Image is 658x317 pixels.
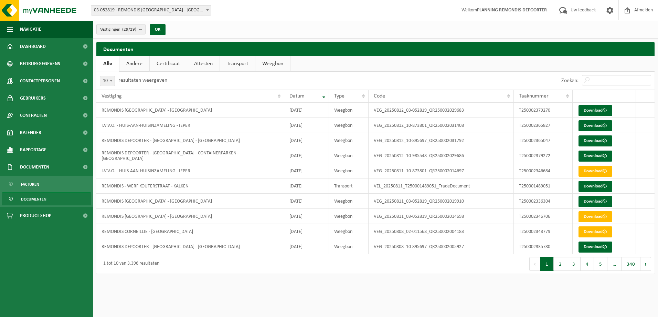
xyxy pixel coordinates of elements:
button: OK [150,24,166,35]
td: REMONDIS DEPOORTER - [GEOGRAPHIC_DATA] - CONTAINERPARKEN - [GEOGRAPHIC_DATA] [96,148,284,163]
td: [DATE] [284,178,329,194]
td: T250002346684 [514,163,572,178]
td: T250002346706 [514,209,572,224]
a: Facturen [2,177,91,191]
td: Weegbon [329,239,369,254]
span: Dashboard [20,38,46,55]
button: Next [640,257,651,271]
td: VEG_20250808_10-895697_QR250002005927 [369,239,514,254]
span: Rapportage [20,141,46,158]
button: 3 [567,257,581,271]
td: VEG_20250812_10-895697_QR250002031792 [369,133,514,148]
td: [DATE] [284,148,329,163]
span: Navigatie [20,21,41,38]
h2: Documenten [96,42,655,55]
span: Kalender [20,124,41,141]
td: [DATE] [284,133,329,148]
td: Weegbon [329,224,369,239]
strong: PLANNING REMONDIS DEPOORTER [477,8,547,13]
td: [DATE] [284,209,329,224]
div: 1 tot 10 van 3,396 resultaten [100,258,159,270]
span: Datum [289,93,305,99]
td: REMONDIS DEPOORTER - [GEOGRAPHIC_DATA] - [GEOGRAPHIC_DATA] [96,133,284,148]
td: [DATE] [284,118,329,133]
td: VEG_20250811_03-052819_QR250002014698 [369,209,514,224]
td: REMONDIS [GEOGRAPHIC_DATA] - [GEOGRAPHIC_DATA] [96,209,284,224]
td: VEG_20250811_10-873801_QR250002014697 [369,163,514,178]
td: I.V.V.O. - HUIS-AAN-HUISINZAMELING - IEPER [96,118,284,133]
span: Documenten [21,193,46,206]
a: Attesten [187,56,220,72]
td: REMONDIS [GEOGRAPHIC_DATA] - [GEOGRAPHIC_DATA] [96,103,284,118]
td: T250002379270 [514,103,572,118]
td: REMONDIS - WERF KOUTERSTRAAT - KALKEN [96,178,284,194]
span: Facturen [21,178,39,191]
a: Download [579,135,612,146]
td: Transport [329,178,369,194]
td: T250001489051 [514,178,572,194]
td: Weegbon [329,103,369,118]
button: Vestigingen(29/29) [96,24,146,34]
td: REMONDIS DEPOORTER - [GEOGRAPHIC_DATA] - [GEOGRAPHIC_DATA] [96,239,284,254]
td: VEG_20250811_03-052819_QR250002019910 [369,194,514,209]
td: [DATE] [284,103,329,118]
a: Download [579,211,612,222]
a: Documenten [2,192,91,205]
span: Vestigingen [100,24,136,35]
button: 4 [581,257,594,271]
label: resultaten weergeven [118,78,167,83]
td: [DATE] [284,163,329,178]
td: Weegbon [329,194,369,209]
td: [DATE] [284,239,329,254]
a: Download [579,120,612,131]
td: VEL_20250811_T250001489051_TradeDocument [369,178,514,194]
td: Weegbon [329,133,369,148]
td: Weegbon [329,163,369,178]
label: Zoeken: [561,78,579,83]
td: VEG_20250812_03-052819_QR250002029683 [369,103,514,118]
td: VEG_20250812_10-873801_QR250002031408 [369,118,514,133]
a: Transport [220,56,255,72]
a: Download [579,151,612,162]
button: Previous [529,257,540,271]
span: Gebruikers [20,90,46,107]
td: T250002335780 [514,239,572,254]
a: Download [579,226,612,237]
td: I.V.V.O. - HUIS-AAN-HUISINZAMELING - IEPER [96,163,284,178]
button: 5 [594,257,607,271]
span: … [607,257,622,271]
td: [DATE] [284,224,329,239]
span: Contracten [20,107,47,124]
td: T250002365827 [514,118,572,133]
td: VEG_20250812_10-985548_QR250002029686 [369,148,514,163]
button: 1 [540,257,554,271]
count: (29/29) [122,27,136,32]
a: Download [579,196,612,207]
span: Vestiging [102,93,122,99]
a: Download [579,242,612,253]
td: T250002365047 [514,133,572,148]
span: Product Shop [20,207,51,224]
td: Weegbon [329,209,369,224]
a: Weegbon [255,56,290,72]
td: T250002343779 [514,224,572,239]
td: T250002336304 [514,194,572,209]
span: Documenten [20,158,49,176]
td: Weegbon [329,148,369,163]
a: Andere [119,56,149,72]
td: VEG_20250808_02-011568_QR250002004183 [369,224,514,239]
a: Certificaat [150,56,187,72]
td: T250002379272 [514,148,572,163]
span: 03-052819 - REMONDIS WEST-VLAANDEREN - OOSTENDE [91,5,211,16]
span: Bedrijfsgegevens [20,55,60,72]
td: REMONDIS [GEOGRAPHIC_DATA] - [GEOGRAPHIC_DATA] [96,194,284,209]
a: Download [579,105,612,116]
a: Alle [96,56,119,72]
button: 340 [622,257,640,271]
td: REMONDIS CORNEILLIE - [GEOGRAPHIC_DATA] [96,224,284,239]
span: 10 [100,76,115,86]
span: Taaknummer [519,93,549,99]
span: Contactpersonen [20,72,60,90]
a: Download [579,181,612,192]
